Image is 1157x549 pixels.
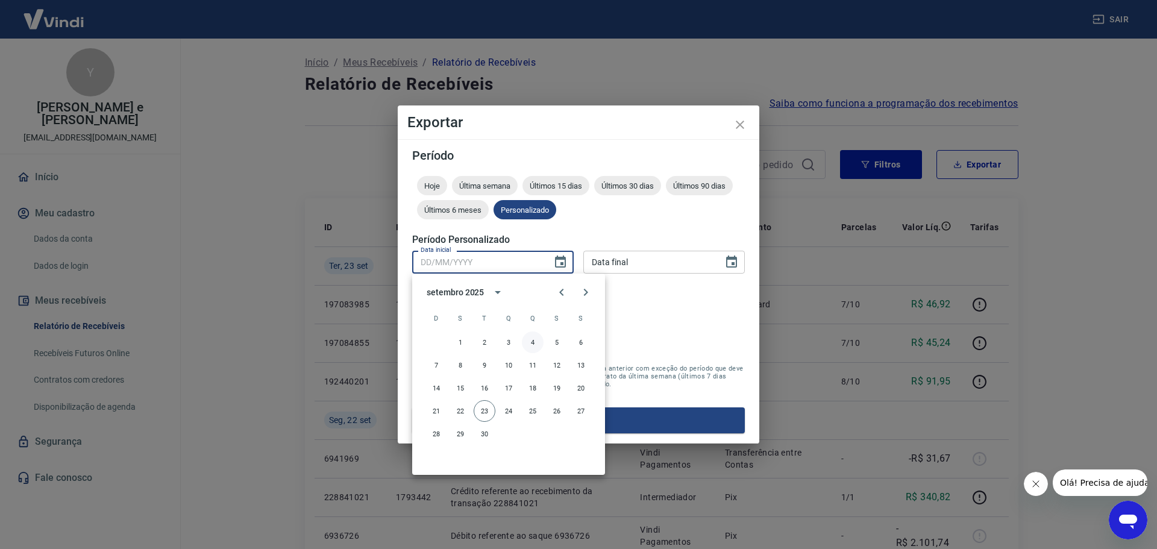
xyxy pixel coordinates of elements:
[583,251,715,273] input: DD/MM/YYYY
[474,423,495,445] button: 30
[474,306,495,330] span: terça-feira
[417,200,489,219] div: Últimos 6 meses
[474,400,495,422] button: 23
[412,149,745,162] h5: Período
[1024,472,1048,496] iframe: Fechar mensagem
[574,280,598,304] button: Next month
[474,377,495,399] button: 16
[407,115,750,130] h4: Exportar
[488,282,508,303] button: calendar view is open, switch to year view
[450,377,471,399] button: 15
[522,400,544,422] button: 25
[417,181,447,190] span: Hoje
[570,354,592,376] button: 13
[450,306,471,330] span: segunda-feira
[522,331,544,353] button: 4
[417,176,447,195] div: Hoje
[522,377,544,399] button: 18
[452,176,518,195] div: Última semana
[425,306,447,330] span: domingo
[570,377,592,399] button: 20
[726,110,754,139] button: close
[550,280,574,304] button: Previous month
[494,200,556,219] div: Personalizado
[417,205,489,215] span: Últimos 6 meses
[425,400,447,422] button: 21
[425,354,447,376] button: 7
[666,181,733,190] span: Últimos 90 dias
[594,181,661,190] span: Últimos 30 dias
[1053,469,1147,496] iframe: Mensagem da empresa
[425,423,447,445] button: 28
[1109,501,1147,539] iframe: Botão para abrir a janela de mensagens
[450,354,471,376] button: 8
[546,331,568,353] button: 5
[570,331,592,353] button: 6
[522,181,589,190] span: Últimos 15 dias
[522,176,589,195] div: Últimos 15 dias
[425,377,447,399] button: 14
[452,181,518,190] span: Última semana
[546,354,568,376] button: 12
[412,234,745,246] h5: Período Personalizado
[594,176,661,195] div: Últimos 30 dias
[7,8,101,18] span: Olá! Precisa de ajuda?
[570,400,592,422] button: 27
[498,354,519,376] button: 10
[522,306,544,330] span: quinta-feira
[450,400,471,422] button: 22
[546,400,568,422] button: 26
[421,245,451,254] label: Data inicial
[498,377,519,399] button: 17
[498,400,519,422] button: 24
[450,331,471,353] button: 1
[546,306,568,330] span: sexta-feira
[546,377,568,399] button: 19
[494,205,556,215] span: Personalizado
[427,286,484,299] div: setembro 2025
[474,331,495,353] button: 2
[666,176,733,195] div: Últimos 90 dias
[522,354,544,376] button: 11
[498,331,519,353] button: 3
[474,354,495,376] button: 9
[570,306,592,330] span: sábado
[720,250,744,274] button: Choose date
[450,423,471,445] button: 29
[412,251,544,273] input: DD/MM/YYYY
[498,306,519,330] span: quarta-feira
[548,250,572,274] button: Choose date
